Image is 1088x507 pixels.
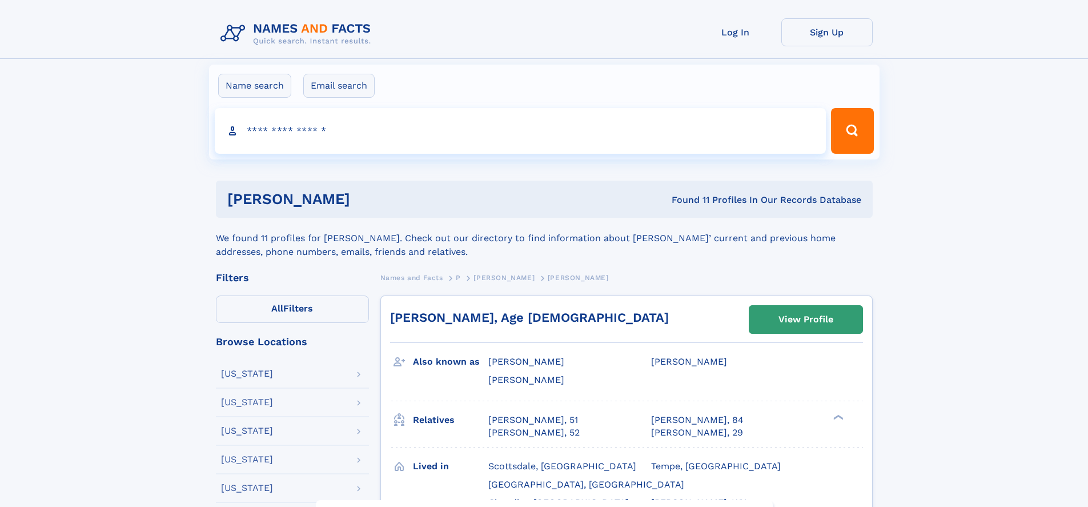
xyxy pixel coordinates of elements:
[548,274,609,282] span: [PERSON_NAME]
[215,108,826,154] input: search input
[651,356,727,367] span: [PERSON_NAME]
[831,108,873,154] button: Search Button
[390,310,669,325] a: [PERSON_NAME], Age [DEMOGRAPHIC_DATA]
[227,192,511,206] h1: [PERSON_NAME]
[488,414,578,426] a: [PERSON_NAME], 51
[781,18,873,46] a: Sign Up
[216,273,369,283] div: Filters
[488,356,564,367] span: [PERSON_NAME]
[749,306,862,333] a: View Profile
[218,74,291,98] label: Name search
[830,413,844,421] div: ❯
[651,426,743,439] a: [PERSON_NAME], 29
[221,369,273,378] div: [US_STATE]
[456,270,461,285] a: P
[488,426,580,439] a: [PERSON_NAME], 52
[221,484,273,493] div: [US_STATE]
[221,398,273,407] div: [US_STATE]
[380,270,443,285] a: Names and Facts
[651,414,744,426] a: [PERSON_NAME], 84
[413,410,488,430] h3: Relatives
[690,18,781,46] a: Log In
[488,461,636,472] span: Scottsdale, [GEOGRAPHIC_DATA]
[413,352,488,372] h3: Also known as
[473,270,535,285] a: [PERSON_NAME]
[651,461,781,472] span: Tempe, [GEOGRAPHIC_DATA]
[488,374,564,385] span: [PERSON_NAME]
[216,337,369,347] div: Browse Locations
[221,455,273,464] div: [US_STATE]
[216,296,369,323] label: Filters
[413,457,488,476] h3: Lived in
[473,274,535,282] span: [PERSON_NAME]
[456,274,461,282] span: P
[216,218,873,259] div: We found 11 profiles for [PERSON_NAME]. Check out our directory to find information about [PERSON...
[216,18,380,49] img: Logo Names and Facts
[778,306,833,333] div: View Profile
[488,479,684,490] span: [GEOGRAPHIC_DATA], [GEOGRAPHIC_DATA]
[221,426,273,436] div: [US_STATE]
[511,194,861,206] div: Found 11 Profiles In Our Records Database
[303,74,375,98] label: Email search
[271,303,283,314] span: All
